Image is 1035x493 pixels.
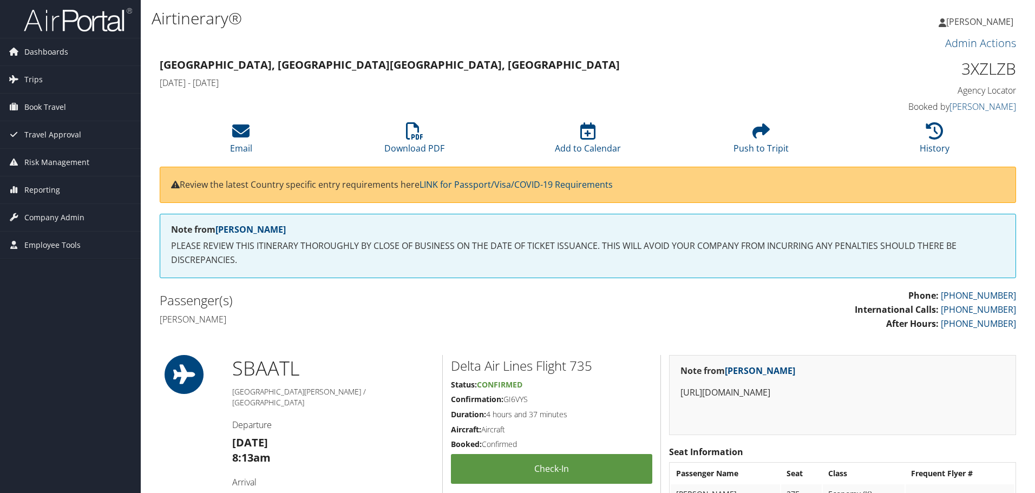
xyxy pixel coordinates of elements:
th: Frequent Flyer # [906,464,1014,483]
h1: SBA ATL [232,355,434,382]
th: Passenger Name [671,464,780,483]
strong: Status: [451,379,477,390]
h4: Arrival [232,476,434,488]
a: [PERSON_NAME] [215,224,286,235]
h5: GI6VYS [451,394,652,405]
h5: Aircraft [451,424,652,435]
strong: Aircraft: [451,424,481,435]
span: Company Admin [24,204,84,231]
strong: [DATE] [232,435,268,450]
strong: Phone: [908,290,939,301]
a: Email [230,128,252,154]
h4: [DATE] - [DATE] [160,77,798,89]
strong: After Hours: [886,318,939,330]
a: History [920,128,949,154]
a: [PERSON_NAME] [949,101,1016,113]
strong: International Calls: [855,304,939,315]
h4: Booked by [814,101,1016,113]
h4: Agency Locator [814,84,1016,96]
span: [PERSON_NAME] [946,16,1013,28]
p: Review the latest Country specific entry requirements here [171,178,1005,192]
h5: Confirmed [451,439,652,450]
span: Employee Tools [24,232,81,259]
h5: [GEOGRAPHIC_DATA][PERSON_NAME] / [GEOGRAPHIC_DATA] [232,386,434,407]
span: Book Travel [24,94,66,121]
span: Travel Approval [24,121,81,148]
a: [PHONE_NUMBER] [941,304,1016,315]
strong: Note from [171,224,286,235]
strong: 8:13am [232,450,271,465]
span: Risk Management [24,149,89,176]
strong: Duration: [451,409,486,419]
span: Reporting [24,176,60,203]
span: Dashboards [24,38,68,65]
h4: [PERSON_NAME] [160,313,580,325]
a: [PHONE_NUMBER] [941,290,1016,301]
a: Admin Actions [945,36,1016,50]
a: Add to Calendar [555,128,621,154]
h5: 4 hours and 37 minutes [451,409,652,420]
h1: Airtinerary® [152,7,733,30]
strong: Note from [680,365,795,377]
th: Seat [781,464,822,483]
h2: Passenger(s) [160,291,580,310]
strong: [GEOGRAPHIC_DATA], [GEOGRAPHIC_DATA] [GEOGRAPHIC_DATA], [GEOGRAPHIC_DATA] [160,57,620,72]
h2: Delta Air Lines Flight 735 [451,357,652,375]
p: PLEASE REVIEW THIS ITINERARY THOROUGHLY BY CLOSE OF BUSINESS ON THE DATE OF TICKET ISSUANCE. THIS... [171,239,1005,267]
a: [PERSON_NAME] [939,5,1024,38]
a: Download PDF [384,128,444,154]
a: LINK for Passport/Visa/COVID-19 Requirements [420,179,613,190]
p: [URL][DOMAIN_NAME] [680,386,1005,400]
a: [PHONE_NUMBER] [941,318,1016,330]
h4: Departure [232,419,434,431]
img: airportal-logo.png [24,7,132,32]
strong: Booked: [451,439,482,449]
a: Push to Tripit [733,128,789,154]
span: Trips [24,66,43,93]
strong: Seat Information [669,446,743,458]
strong: Confirmation: [451,394,503,404]
h1: 3XZLZB [814,57,1016,80]
a: [PERSON_NAME] [725,365,795,377]
span: Confirmed [477,379,522,390]
a: Check-in [451,454,652,484]
th: Class [823,464,905,483]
